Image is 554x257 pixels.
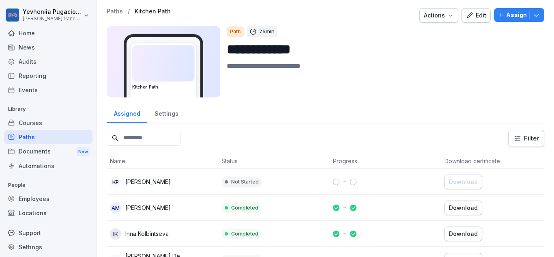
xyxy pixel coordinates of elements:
[419,8,458,23] button: Actions
[132,84,195,90] h3: Kitchen Path
[259,28,275,36] p: 75 min
[462,8,491,23] button: Edit
[449,177,478,186] div: Download
[218,153,330,169] th: Status
[110,202,121,214] div: AM
[509,130,544,147] button: Filter
[107,102,147,123] a: Assigned
[4,69,92,83] a: Reporting
[231,204,258,212] p: Completed
[4,206,92,220] a: Locations
[444,201,482,215] button: Download
[107,8,123,15] a: Paths
[506,11,527,19] p: Assign
[4,159,92,173] a: Automations
[128,8,130,15] p: /
[110,228,121,240] div: IK
[107,153,218,169] th: Name
[466,11,486,20] div: Edit
[125,203,171,212] p: [PERSON_NAME]
[110,176,121,188] div: KP
[444,227,482,241] button: Download
[4,26,92,40] a: Home
[4,144,92,159] div: Documents
[330,153,441,169] th: Progress
[227,26,244,37] div: Path
[125,177,171,186] p: [PERSON_NAME]
[449,229,478,238] div: Download
[76,147,90,156] div: New
[441,153,553,169] th: Download certificate
[147,102,185,123] a: Settings
[4,240,92,254] a: Settings
[4,226,92,240] div: Support
[449,203,478,212] div: Download
[4,83,92,97] a: Events
[424,11,454,20] div: Actions
[125,229,169,238] p: Inna Kolbintseva
[23,16,82,22] p: [PERSON_NAME] Pancakes
[513,134,539,143] div: Filter
[4,40,92,54] a: News
[23,9,82,15] p: Yevheniia Pugaciova
[4,144,92,159] a: DocumentsNew
[135,8,171,15] a: Kitchen Path
[4,54,92,69] a: Audits
[444,175,482,189] button: Download
[4,116,92,130] a: Courses
[231,178,259,186] p: Not Started
[4,192,92,206] a: Employees
[4,179,92,192] p: People
[494,8,544,22] button: Assign
[4,130,92,144] a: Paths
[4,103,92,116] p: Library
[231,230,258,238] p: Completed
